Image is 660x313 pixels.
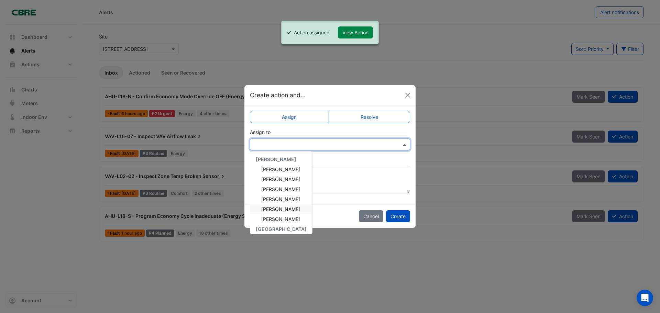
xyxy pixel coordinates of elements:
span: [PERSON_NAME] [261,166,300,172]
span: [PERSON_NAME] [261,196,300,202]
span: [GEOGRAPHIC_DATA] [256,226,307,232]
label: Resolve [329,111,410,123]
div: Open Intercom Messenger [637,290,653,306]
button: Close [403,90,413,100]
h5: Create action and... [250,91,306,100]
span: [PERSON_NAME] [261,176,300,182]
ng-dropdown-panel: Options list [250,151,312,234]
button: Cancel [359,210,383,222]
label: Assign [250,111,329,123]
label: Assign to [250,128,271,136]
span: [PERSON_NAME] [261,216,300,222]
span: [PERSON_NAME] [261,206,300,212]
button: Create [386,210,410,222]
button: View Action [338,26,373,38]
span: [PERSON_NAME] [261,186,300,192]
span: [PERSON_NAME] [256,156,296,162]
div: Action assigned [294,29,330,36]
